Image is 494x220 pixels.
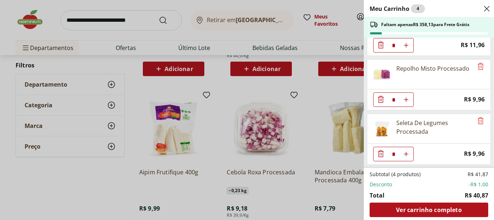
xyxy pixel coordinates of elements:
[476,117,485,125] button: Remove
[388,93,399,107] input: Quantidade Atual
[370,171,421,178] span: Subtotal (4 produtos)
[370,181,392,188] span: Desconto
[372,64,392,84] img: Principal
[388,147,399,161] input: Quantidade Atual
[374,147,388,161] button: Diminuir Quantidade
[374,38,388,53] button: Diminuir Quantidade
[370,4,425,13] h2: Meu Carrinho
[411,4,425,13] div: 4
[399,147,413,161] button: Aumentar Quantidade
[468,171,488,178] span: R$ 41,87
[396,119,473,136] div: Seleta De Legumes Processada
[464,95,485,104] span: R$ 9,96
[370,203,488,217] a: Ver carrinho completo
[388,38,399,52] input: Quantidade Atual
[465,191,488,200] span: R$ 40,87
[396,64,469,73] div: Repolho Misto Processado
[476,62,485,71] button: Remove
[396,207,461,213] span: Ver carrinho completo
[461,40,485,50] span: R$ 11,96
[399,38,413,53] button: Aumentar Quantidade
[381,22,469,28] span: Faltam apenas R$ 358,13 para Frete Grátis
[469,181,488,188] span: -R$ 1,00
[464,149,485,159] span: R$ 9,96
[370,191,384,200] span: Total
[372,119,392,139] img: Principal
[374,92,388,107] button: Diminuir Quantidade
[399,92,413,107] button: Aumentar Quantidade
